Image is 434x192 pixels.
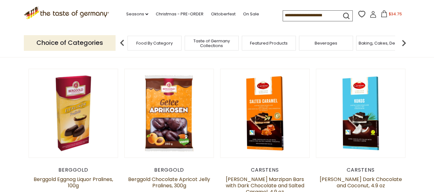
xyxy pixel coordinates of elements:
div: Carstens [220,167,310,173]
img: previous arrow [116,37,128,49]
img: Carstens Luebecker Marzipan Bars with Dark Chocolate and Salted Caramel, 4.9 oz [220,69,309,158]
a: Beverages [315,41,337,45]
div: Berggold [124,167,214,173]
button: $34.75 [378,10,404,20]
img: Berggold Chocolate Apricot Jelly Pralines, 300g [125,69,214,158]
img: Berggold Eggnog Liquor Pralines, 100g [29,69,118,158]
span: $34.75 [389,11,402,17]
a: [PERSON_NAME] Dark Chocolate and Coconut, 4.9 oz [320,176,402,189]
img: Carstens Luebecker Dark Chocolate and Coconut, 4.9 oz [316,69,405,158]
a: Taste of Germany Collections [187,39,237,48]
a: Featured Products [250,41,288,45]
a: Berggold Chocolate Apricot Jelly Pralines, 300g [128,176,210,189]
p: Choice of Categories [24,35,116,51]
div: Carstens [316,167,405,173]
a: Oktoberfest [211,11,236,18]
a: Christmas - PRE-ORDER [156,11,203,18]
a: Baking, Cakes, Desserts [359,41,407,45]
div: Berggold [29,167,118,173]
img: next arrow [398,37,410,49]
a: Food By Category [136,41,173,45]
a: Berggold Eggnog Liquor Pralines, 100g [34,176,113,189]
a: On Sale [243,11,259,18]
a: Seasons [126,11,148,18]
